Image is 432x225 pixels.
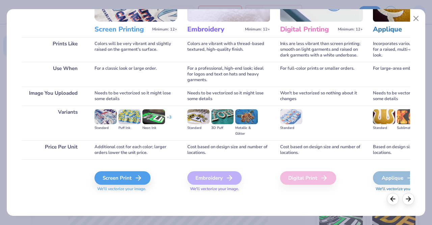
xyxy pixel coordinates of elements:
[94,87,177,106] div: Needs to be vectorized so it might lose some details
[142,109,165,124] img: Neon Ink
[187,186,270,192] span: We'll vectorize your image.
[280,62,363,87] div: For full-color prints or smaller orders.
[94,37,177,62] div: Colors will be very vibrant and slightly raised on the garment's surface.
[373,109,395,124] img: Standard
[152,27,177,32] span: Minimum: 12+
[280,37,363,62] div: Inks are less vibrant than screen printing; smooth on light garments and raised on dark garments ...
[187,62,270,87] div: For a professional, high-end look; ideal for logos and text on hats and heavy garments.
[94,125,117,131] div: Standard
[94,171,151,185] div: Screen Print
[187,171,242,185] div: Embroidery
[94,140,177,159] div: Additional cost for each color; larger orders lower the unit price.
[94,109,117,124] img: Standard
[373,171,423,185] div: Applique
[245,27,270,32] span: Minimum: 12+
[235,109,258,124] img: Metallic & Glitter
[187,140,270,159] div: Cost based on design size and number of locations.
[22,62,84,87] div: Use When
[338,27,363,32] span: Minimum: 12+
[187,37,270,62] div: Colors are vibrant with a thread-based textured, high-quality finish.
[211,125,234,131] div: 3D Puff
[211,109,234,124] img: 3D Puff
[22,37,84,62] div: Prints Like
[280,25,335,34] h3: Digital Printing
[187,25,242,34] h3: Embroidery
[280,109,302,124] img: Standard
[280,140,363,159] div: Cost based on design size and number of locations.
[373,125,395,131] div: Standard
[397,109,419,124] img: Sublimated
[187,87,270,106] div: Needs to be vectorized so it might lose some details
[235,125,258,137] div: Metallic & Glitter
[187,109,210,124] img: Standard
[373,25,428,34] h3: Applique
[142,125,165,131] div: Neon Ink
[94,62,177,87] div: For a classic look or large order.
[94,186,177,192] span: We'll vectorize your image.
[167,114,171,126] div: + 3
[22,106,84,140] div: Variants
[280,87,363,106] div: Won't be vectorized so nothing about it changes
[22,87,84,106] div: Image You Uploaded
[280,125,302,131] div: Standard
[187,125,210,131] div: Standard
[410,12,423,25] button: Close
[397,125,419,131] div: Sublimated
[118,125,141,131] div: Puff Ink
[94,25,150,34] h3: Screen Printing
[22,140,84,159] div: Price Per Unit
[118,109,141,124] img: Puff Ink
[280,171,336,185] div: Digital Print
